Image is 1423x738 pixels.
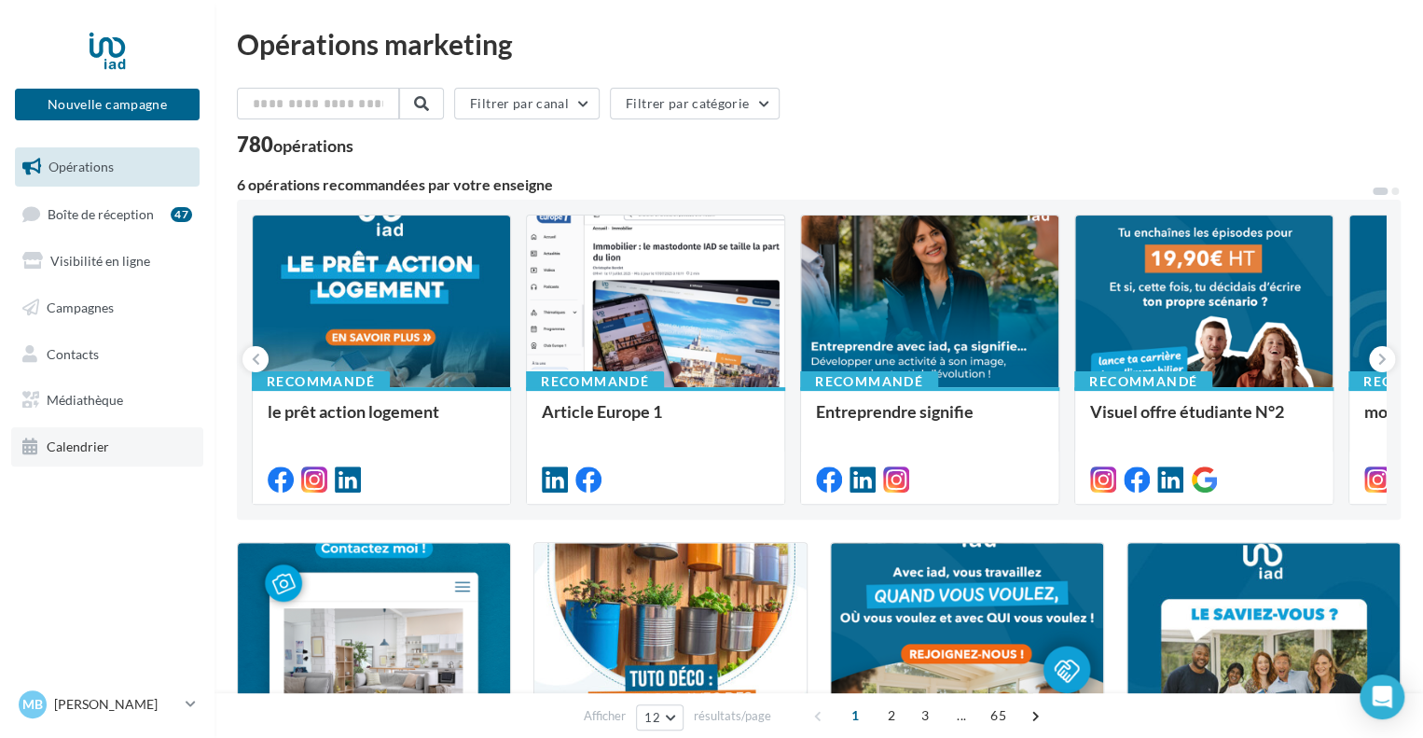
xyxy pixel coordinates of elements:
[48,159,114,174] span: Opérations
[171,207,192,222] div: 47
[816,401,974,422] span: Entreprendre signifie
[268,401,439,422] span: le prêt action logement
[237,30,1401,58] div: Opérations marketing
[636,704,684,731] button: 12
[273,137,353,154] div: opérations
[48,205,154,221] span: Boîte de réception
[644,710,660,725] span: 12
[11,242,203,281] a: Visibilité en ligne
[11,427,203,466] a: Calendrier
[50,253,150,269] span: Visibilité en ligne
[910,701,940,731] span: 3
[54,695,178,714] p: [PERSON_NAME]
[237,177,1371,192] div: 6 opérations recommandées par votre enseigne
[237,134,353,155] div: 780
[454,88,600,119] button: Filtrer par canal
[694,707,771,725] span: résultats/page
[15,687,200,722] a: MB [PERSON_NAME]
[1090,401,1284,422] span: Visuel offre étudiante N°2
[526,371,664,392] div: Recommandé
[47,345,99,361] span: Contacts
[983,701,1014,731] span: 65
[946,701,976,731] span: ...
[11,194,203,234] a: Boîte de réception47
[15,89,200,120] button: Nouvelle campagne
[542,401,662,422] span: Article Europe 1
[800,371,938,392] div: Recommandé
[877,701,906,731] span: 2
[610,88,780,119] button: Filtrer par catégorie
[22,695,43,714] span: MB
[1074,371,1212,392] div: Recommandé
[584,707,626,725] span: Afficher
[11,147,203,187] a: Opérations
[47,299,114,315] span: Campagnes
[11,288,203,327] a: Campagnes
[840,701,870,731] span: 1
[47,439,109,454] span: Calendrier
[11,335,203,374] a: Contacts
[11,381,203,420] a: Médiathèque
[252,371,390,392] div: Recommandé
[1360,675,1404,719] div: Open Intercom Messenger
[47,392,123,408] span: Médiathèque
